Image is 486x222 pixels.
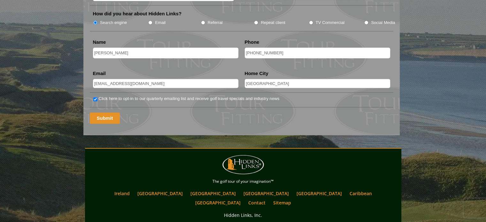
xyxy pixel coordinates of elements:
label: Referral [208,19,223,26]
a: Sitemap [270,198,294,207]
a: Caribbean [346,189,375,198]
label: Email [155,19,166,26]
label: Name [93,39,106,45]
label: Social Media [371,19,395,26]
a: [GEOGRAPHIC_DATA] [192,198,244,207]
label: Search engine [100,19,127,26]
label: TV Commercial [316,19,344,26]
p: Hidden Links, Inc. [87,211,400,219]
a: [GEOGRAPHIC_DATA] [240,189,292,198]
label: Email [93,70,106,77]
a: [GEOGRAPHIC_DATA] [293,189,345,198]
input: Submit [90,112,120,124]
p: The golf tour of your imagination™ [87,178,400,185]
a: [GEOGRAPHIC_DATA] [187,189,239,198]
label: How did you hear about Hidden Links? [93,11,182,17]
label: Click here to opt-in to our quarterly emailing list and receive golf travel specials and industry... [99,96,279,102]
a: Ireland [111,189,133,198]
label: Phone [245,39,259,45]
a: [GEOGRAPHIC_DATA] [134,189,186,198]
label: Repeat client [261,19,285,26]
label: Home City [245,70,268,77]
a: Contact [245,198,269,207]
